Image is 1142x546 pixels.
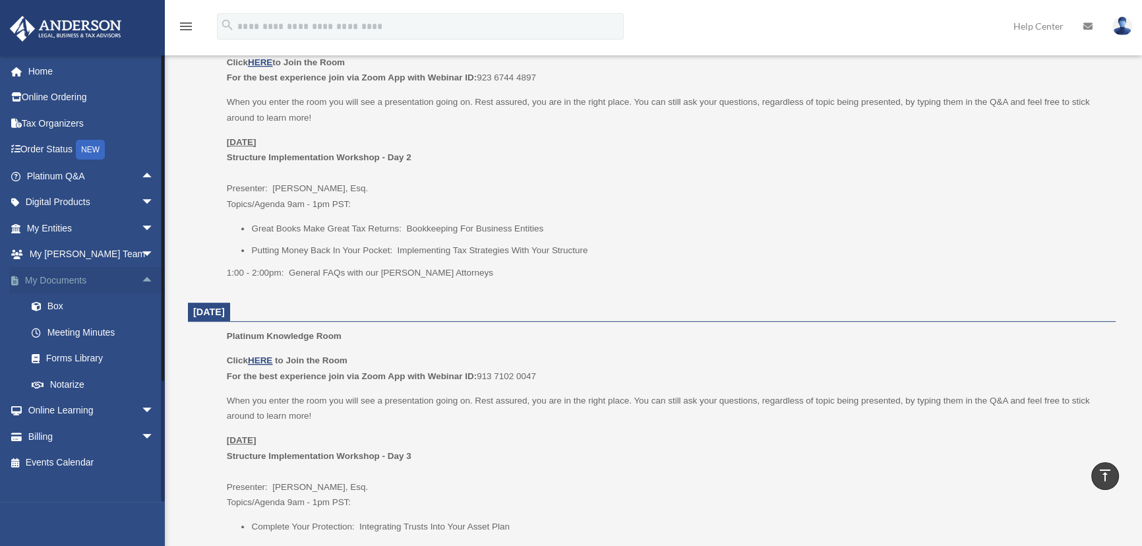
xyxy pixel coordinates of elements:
[141,215,167,242] span: arrow_drop_down
[178,18,194,34] i: menu
[9,84,174,111] a: Online Ordering
[6,16,125,42] img: Anderson Advisors Platinum Portal
[141,163,167,190] span: arrow_drop_up
[141,423,167,450] span: arrow_drop_down
[178,23,194,34] a: menu
[9,450,174,476] a: Events Calendar
[18,346,174,372] a: Forms Library
[193,307,225,317] span: [DATE]
[227,73,477,82] b: For the best experience join via Zoom App with Webinar ID:
[141,189,167,216] span: arrow_drop_down
[9,110,174,136] a: Tax Organizers
[227,94,1106,125] p: When you enter the room you will see a presentation going on. Rest assured, you are in the right ...
[248,355,272,365] a: HERE
[9,241,174,268] a: My [PERSON_NAME] Teamarrow_drop_down
[9,189,174,216] a: Digital Productsarrow_drop_down
[1097,468,1113,483] i: vertical_align_top
[251,243,1106,258] li: Putting Money Back In Your Pocket: Implementing Tax Strategies With Your Structure
[9,215,174,241] a: My Entitiesarrow_drop_down
[227,435,256,445] u: [DATE]
[227,331,342,341] span: Platinum Knowledge Room
[227,135,1106,212] p: Presenter: [PERSON_NAME], Esq. Topics/Agenda 9am - 1pm PST:
[1112,16,1132,36] img: User Pic
[227,355,275,365] b: Click
[9,136,174,164] a: Order StatusNEW
[248,57,272,67] a: HERE
[220,18,235,32] i: search
[227,371,477,381] b: For the best experience join via Zoom App with Webinar ID:
[227,57,345,67] b: Click to Join the Room
[9,163,174,189] a: Platinum Q&Aarrow_drop_up
[227,152,411,162] b: Structure Implementation Workshop - Day 2
[141,267,167,294] span: arrow_drop_up
[251,519,1106,535] li: Complete Your Protection: Integrating Trusts Into Your Asset Plan
[275,355,347,365] b: to Join the Room
[227,353,1106,384] p: 913 7102 0047
[227,265,1106,281] p: 1:00 - 2:00pm: General FAQs with our [PERSON_NAME] Attorneys
[141,241,167,268] span: arrow_drop_down
[9,423,174,450] a: Billingarrow_drop_down
[18,371,174,398] a: Notarize
[18,293,174,320] a: Box
[227,393,1106,424] p: When you enter the room you will see a presentation going on. Rest assured, you are in the right ...
[227,137,256,147] u: [DATE]
[9,398,174,424] a: Online Learningarrow_drop_down
[9,267,174,293] a: My Documentsarrow_drop_up
[141,398,167,425] span: arrow_drop_down
[227,451,411,461] b: Structure Implementation Workshop - Day 3
[9,58,174,84] a: Home
[1091,462,1119,490] a: vertical_align_top
[18,319,174,346] a: Meeting Minutes
[227,55,1106,86] p: 923 6744 4897
[251,221,1106,237] li: Great Books Make Great Tax Returns: Bookkeeping For Business Entities
[76,140,105,160] div: NEW
[227,433,1106,510] p: Presenter: [PERSON_NAME], Esq. Topics/Agenda 9am - 1pm PST:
